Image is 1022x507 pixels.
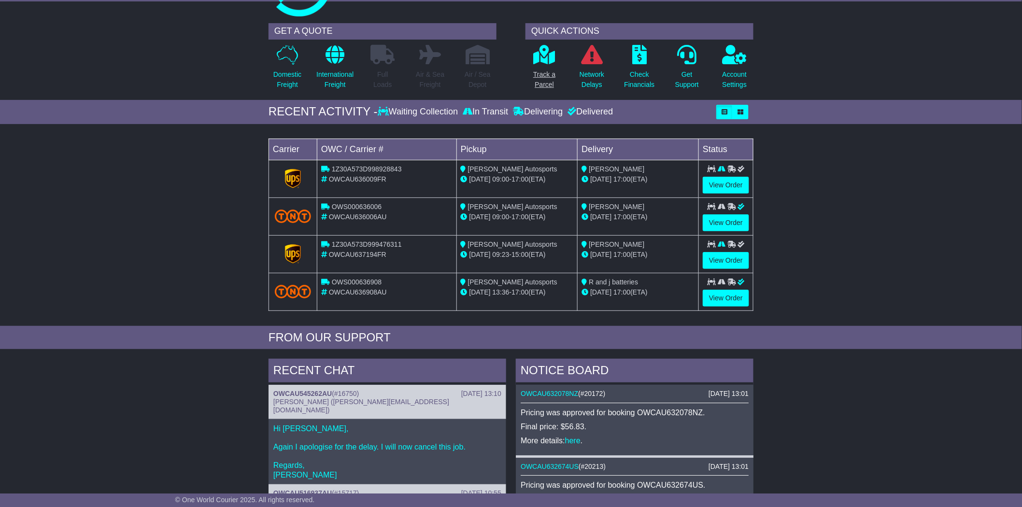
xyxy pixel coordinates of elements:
[329,175,386,183] span: OWCAU636009FR
[468,278,557,286] span: [PERSON_NAME] Autosports
[521,463,579,470] a: OWCAU632674US
[273,489,332,497] a: OWCAU516937AU
[624,44,655,95] a: CheckFinancials
[493,213,510,221] span: 09:00
[533,70,555,90] p: Track a Parcel
[613,213,630,221] span: 17:00
[589,278,638,286] span: R and j batteries
[613,288,630,296] span: 17:00
[589,165,644,173] span: [PERSON_NAME]
[329,288,387,296] span: OWCAU636908AU
[461,250,574,260] div: - (ETA)
[378,107,460,117] div: Waiting Collection
[175,496,315,504] span: © One World Courier 2025. All rights reserved.
[461,489,501,497] div: [DATE] 10:55
[269,359,506,385] div: RECENT CHAT
[273,398,449,414] span: [PERSON_NAME] ([PERSON_NAME][EMAIL_ADDRESS][DOMAIN_NAME])
[469,251,491,258] span: [DATE]
[493,175,510,183] span: 09:00
[521,422,749,431] p: Final price: $56.83.
[511,213,528,221] span: 17:00
[703,177,749,194] a: View Order
[589,240,644,248] span: [PERSON_NAME]
[511,175,528,183] span: 17:00
[316,44,354,95] a: InternationalFreight
[269,331,753,345] div: FROM OUR SUPPORT
[723,70,747,90] p: Account Settings
[565,437,581,445] a: here
[468,240,557,248] span: [PERSON_NAME] Autosports
[469,213,491,221] span: [DATE]
[329,213,387,221] span: OWCAU636006AU
[521,436,749,445] p: More details: .
[317,139,457,160] td: OWC / Carrier #
[273,489,501,497] div: ( )
[613,175,630,183] span: 17:00
[590,213,611,221] span: [DATE]
[329,251,386,258] span: OWCAU637194FR
[709,390,749,398] div: [DATE] 13:01
[461,212,574,222] div: - (ETA)
[332,240,402,248] span: 1Z30A573D999476311
[525,23,753,40] div: QUICK ACTIONS
[273,390,332,397] a: OWCAU545262AU
[285,244,301,264] img: GetCarrierServiceLogo
[675,70,699,90] p: Get Support
[334,390,357,397] span: #16750
[582,250,695,260] div: (ETA)
[589,203,644,211] span: [PERSON_NAME]
[565,107,613,117] div: Delivered
[699,139,753,160] td: Status
[581,390,603,397] span: #20172
[469,288,491,296] span: [DATE]
[269,139,317,160] td: Carrier
[580,70,604,90] p: Network Delays
[521,390,578,397] a: OWCAU632078NZ
[722,44,748,95] a: AccountSettings
[590,288,611,296] span: [DATE]
[582,174,695,184] div: (ETA)
[461,390,501,398] div: [DATE] 13:10
[581,463,604,470] span: #20213
[703,290,749,307] a: View Order
[582,212,695,222] div: (ETA)
[416,70,444,90] p: Air & Sea Freight
[493,288,510,296] span: 13:36
[578,139,699,160] td: Delivery
[521,390,749,398] div: ( )
[334,489,357,497] span: #15717
[273,44,302,95] a: DomesticFreight
[273,390,501,398] div: ( )
[269,23,497,40] div: GET A QUOTE
[469,175,491,183] span: [DATE]
[703,214,749,231] a: View Order
[625,70,655,90] p: Check Financials
[370,70,395,90] p: Full Loads
[613,251,630,258] span: 17:00
[468,203,557,211] span: [PERSON_NAME] Autosports
[533,44,556,95] a: Track aParcel
[709,463,749,471] div: [DATE] 13:01
[269,105,378,119] div: RECENT ACTIVITY -
[521,408,749,417] p: Pricing was approved for booking OWCAU632078NZ.
[590,251,611,258] span: [DATE]
[590,175,611,183] span: [DATE]
[521,480,749,490] p: Pricing was approved for booking OWCAU632674US.
[493,251,510,258] span: 09:23
[511,107,565,117] div: Delivering
[316,70,354,90] p: International Freight
[579,44,605,95] a: NetworkDelays
[461,174,574,184] div: - (ETA)
[465,70,491,90] p: Air / Sea Depot
[516,359,753,385] div: NOTICE BOARD
[273,70,301,90] p: Domestic Freight
[703,252,749,269] a: View Order
[332,203,382,211] span: OWS000636006
[582,287,695,297] div: (ETA)
[461,287,574,297] div: - (ETA)
[332,165,402,173] span: 1Z30A573D998928843
[275,285,311,298] img: TNT_Domestic.png
[468,165,557,173] span: [PERSON_NAME] Autosports
[521,463,749,471] div: ( )
[511,251,528,258] span: 15:00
